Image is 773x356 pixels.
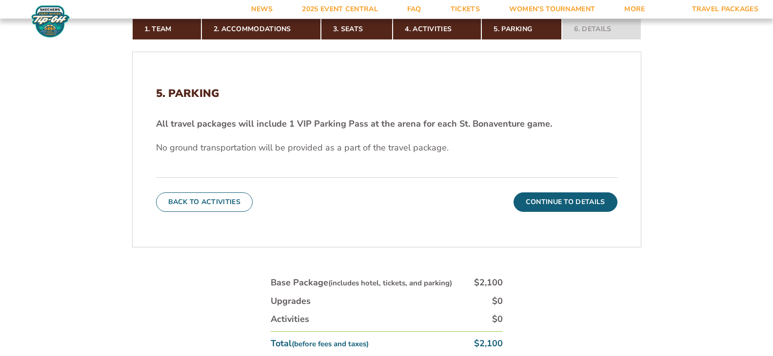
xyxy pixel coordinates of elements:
[271,295,311,307] div: Upgrades
[156,142,617,154] p: No ground transportation will be provided as a part of the travel package.
[271,313,309,325] div: Activities
[271,277,452,289] div: Base Package
[271,337,369,350] div: Total
[29,5,72,38] img: Fort Myers Tip-Off
[132,19,201,40] a: 1. Team
[292,339,369,349] small: (before fees and taxes)
[328,278,452,288] small: (includes hotel, tickets, and parking)
[201,19,321,40] a: 2. Accommodations
[474,277,503,289] div: $2,100
[156,87,617,100] h2: 5. Parking
[492,295,503,307] div: $0
[474,337,503,350] div: $2,100
[156,118,552,130] strong: All travel packages will include 1 VIP Parking Pass at the arena for each St. Bonaventure game.
[492,313,503,325] div: $0
[393,19,481,40] a: 4. Activities
[156,192,253,212] button: Back To Activities
[514,192,617,212] button: Continue To Details
[321,19,393,40] a: 3. Seats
